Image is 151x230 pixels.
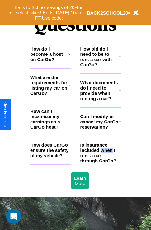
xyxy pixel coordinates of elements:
[30,75,69,96] h3: What are the requirements for listing my car on CarGo?
[80,142,119,163] h3: Is insurance included when I rent a car through CarGo?
[30,142,69,158] h3: How does CarGo ensure the safety of my vehicle?
[80,46,119,67] h3: How old do I need to be to rent a car with CarGo?
[80,114,119,130] h3: Can I modify or cancel my CarGo reservation?
[30,46,68,62] h3: How do I become a host on CarGo?
[6,209,21,224] div: Open Intercom Messenger
[71,172,89,189] button: Learn More
[3,102,7,127] div: Give Feedback
[80,80,120,101] h3: What documents do I need to provide when renting a car?
[87,10,128,15] b: BACK2SCHOOL20
[12,3,87,22] button: Back to School savings of 20% in select cities! Ends [DATE] 10am PT.Use code:
[30,108,69,130] h3: How can I maximize my earnings as a CarGo host?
